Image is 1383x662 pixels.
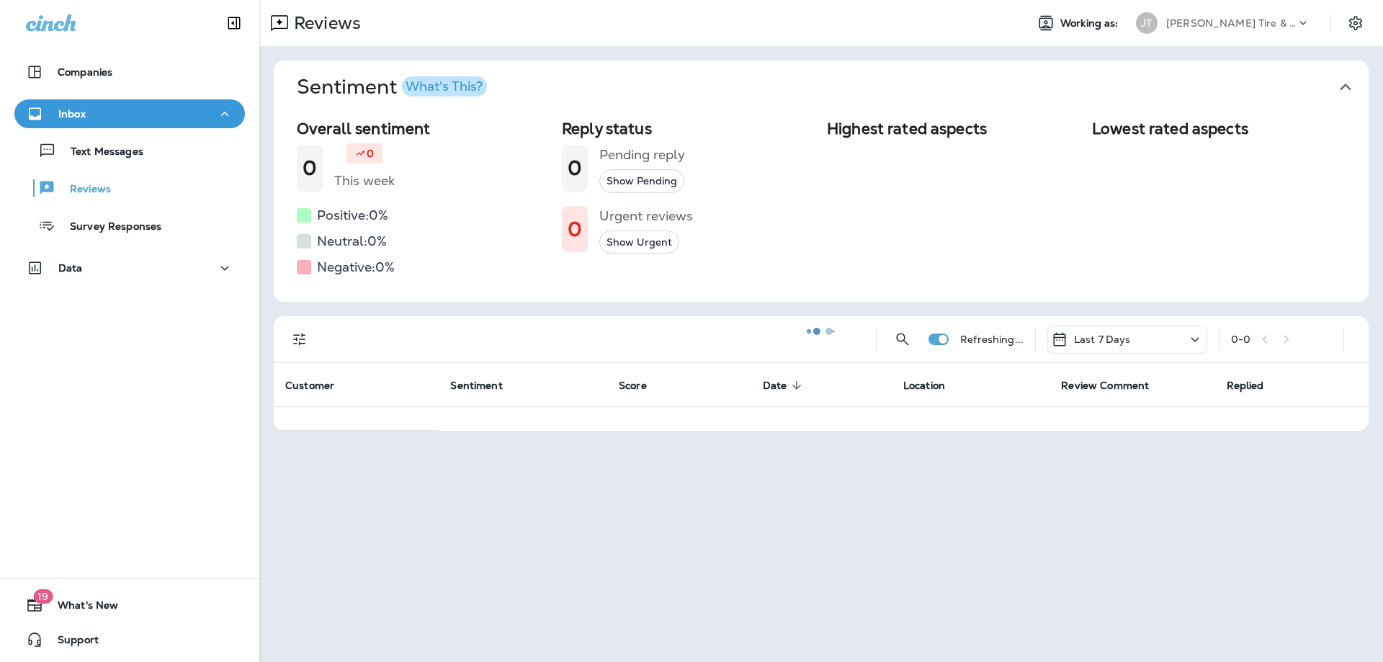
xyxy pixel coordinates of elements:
[214,9,254,37] button: Collapse Sidebar
[58,262,83,274] p: Data
[33,589,53,604] span: 19
[58,108,86,120] p: Inbox
[14,99,245,128] button: Inbox
[14,591,245,619] button: 19What's New
[14,210,245,241] button: Survey Responses
[58,66,112,78] p: Companies
[14,254,245,282] button: Data
[14,173,245,203] button: Reviews
[43,634,99,651] span: Support
[43,599,118,617] span: What's New
[14,58,245,86] button: Companies
[56,146,143,159] p: Text Messages
[55,183,111,197] p: Reviews
[55,220,161,234] p: Survey Responses
[14,625,245,654] button: Support
[14,135,245,166] button: Text Messages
